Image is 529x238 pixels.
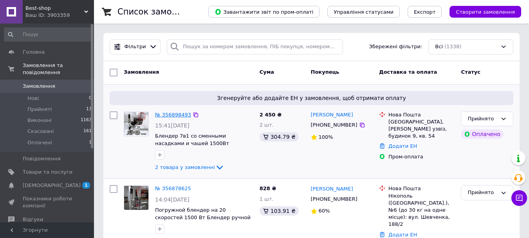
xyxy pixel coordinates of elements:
[155,196,190,203] span: 14:04[DATE]
[155,164,215,170] span: 2 товара у замовленні
[27,106,52,113] span: Прийняті
[25,5,84,12] span: Best-shop
[86,106,92,113] span: 13
[125,43,146,51] span: Фільтри
[23,216,43,223] span: Відгуки
[23,155,61,162] span: Повідомлення
[311,111,353,119] a: [PERSON_NAME]
[155,185,191,191] a: № 356878625
[4,27,92,42] input: Пошук
[260,122,274,128] span: 2 шт.
[388,185,455,192] div: Нова Пошта
[23,83,55,90] span: Замовлення
[408,6,442,18] button: Експорт
[442,9,521,15] a: Створити замовлення
[117,7,197,16] h1: Список замовлень
[369,43,422,51] span: Збережені фільтри:
[27,117,52,124] span: Виконані
[81,117,92,124] span: 1163
[260,112,282,118] span: 2 450 ₴
[27,128,54,135] span: Скасовані
[208,6,320,18] button: Завантажити звіт по пром-оплаті
[23,62,94,76] span: Замовлення та повідомлення
[461,69,480,75] span: Статус
[124,186,148,209] img: Фото товару
[319,208,330,214] span: 60%
[124,111,149,136] a: Фото товару
[461,129,503,139] div: Оплачено
[82,182,90,189] span: 1
[468,189,497,197] div: Прийнято
[388,118,455,140] div: [GEOGRAPHIC_DATA], [PERSON_NAME] узвіз, будинок 9, кв. 54
[23,49,45,56] span: Головна
[113,94,510,102] span: Згенеруйте або додайте ЕН у замовлення, щоб отримати оплату
[319,134,333,140] span: 100%
[215,8,313,15] span: Завантажити звіт по пром-оплаті
[23,195,72,209] span: Показники роботи компанії
[155,207,251,235] a: Погружной блендер на 20 скоростей 1500 Вт Блендер ручной погружной с металлической ножкой Мощный ...
[388,193,455,228] div: Нікополь ([GEOGRAPHIC_DATA].), №6 (до 30 кг на одне місце): вул. Шевченка, 188/2
[311,69,339,75] span: Покупець
[260,132,299,142] div: 304.79 ₴
[124,112,148,136] img: Фото товару
[83,128,92,135] span: 161
[260,185,276,191] span: 828 ₴
[155,112,191,118] a: № 356898493
[124,185,149,210] a: Фото товару
[25,12,94,19] div: Ваш ID: 3903359
[260,69,274,75] span: Cума
[89,139,92,146] span: 1
[155,164,224,170] a: 2 товара у замовленні
[167,39,343,55] input: Пошук за номером замовлення, ПІБ покупця, номером телефону, Email, номером накладної
[23,182,81,189] span: [DEMOGRAPHIC_DATA]
[388,143,417,149] a: Додати ЕН
[388,232,417,238] a: Додати ЕН
[309,194,359,204] div: [PHONE_NUMBER]
[124,69,159,75] span: Замовлення
[444,44,461,49] span: (1338)
[155,122,190,129] span: 15:41[DATE]
[27,95,39,102] span: Нові
[311,185,353,193] a: [PERSON_NAME]
[260,206,299,216] div: 103.91 ₴
[414,9,436,15] span: Експорт
[450,6,521,18] button: Створити замовлення
[468,115,497,123] div: Прийнято
[511,190,527,206] button: Чат з покупцем
[309,120,359,130] div: [PHONE_NUMBER]
[260,196,274,202] span: 1 шт.
[23,169,72,176] span: Товари та послуги
[155,133,243,161] a: Блендер 7в1 со сменными насадками и чашей 1500Вт Блендер Zepline Измельчитель с терками для нарез...
[327,6,400,18] button: Управління статусами
[334,9,394,15] span: Управління статусами
[388,111,455,118] div: Нова Пошта
[456,9,515,15] span: Створити замовлення
[435,43,443,51] span: Всі
[388,153,455,160] div: Пром-оплата
[27,139,52,146] span: Оплачені
[89,95,92,102] span: 0
[379,69,437,75] span: Доставка та оплата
